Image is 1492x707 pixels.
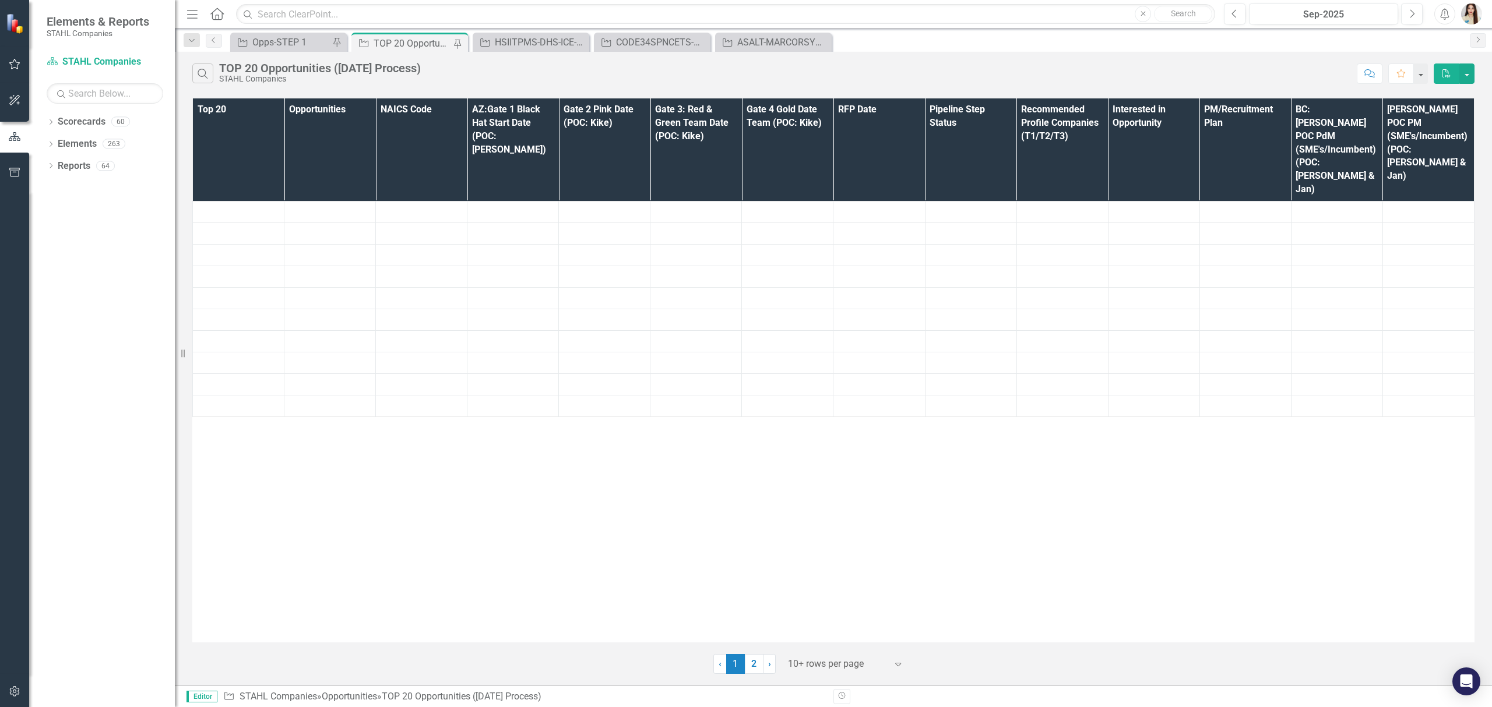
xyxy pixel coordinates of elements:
span: ‹ [719,658,722,669]
input: Search Below... [47,83,163,104]
div: TOP 20 Opportunities ([DATE] Process) [374,36,451,51]
a: STAHL Companies [240,691,317,702]
span: Search [1171,9,1196,18]
a: 2 [745,654,763,674]
span: Elements & Reports [47,15,149,29]
div: ASALT-MARCORSYSCOM-SEAPORT-254866 (ADVANCED SMALL ARMS LETHALITY TRAINER ASALT TRAINING SERVICES ... [737,35,829,50]
a: Opportunities [322,691,377,702]
a: Scorecards [58,115,105,129]
a: Opps-STEP 1 [233,35,329,50]
a: STAHL Companies [47,55,163,69]
a: CODE34SPNCETS-NAVSEA-245700: CODE 34 SERVICES PROCUREMENT NUWCDIVNPT COMMUNICATIONS ENGINEERING T... [597,35,708,50]
div: CODE34SPNCETS-NAVSEA-245700: CODE 34 SERVICES PROCUREMENT NUWCDIVNPT COMMUNICATIONS ENGINEERING T... [616,35,708,50]
div: Open Intercom Messenger [1452,667,1480,695]
small: STAHL Companies [47,29,149,38]
div: Opps-STEP 1 [252,35,329,50]
div: HSIITPMS-DHS-ICE-225536 (HOMELAND SECURITY INVESTIGATIONS INFORMATION TECHNOLOGY PROGRAM MANAGEME... [495,35,586,50]
input: Search ClearPoint... [236,4,1215,24]
span: 1 [726,654,745,674]
div: 263 [103,139,125,149]
div: » » [223,690,825,704]
button: Sep-2025 [1249,3,1398,24]
a: ASALT-MARCORSYSCOM-SEAPORT-254866 (ADVANCED SMALL ARMS LETHALITY TRAINER ASALT TRAINING SERVICES ... [718,35,829,50]
div: 64 [96,161,115,171]
span: Editor [186,691,217,702]
div: TOP 20 Opportunities ([DATE] Process) [382,691,541,702]
div: 60 [111,117,130,127]
img: ClearPoint Strategy [6,13,26,34]
a: HSIITPMS-DHS-ICE-225536 (HOMELAND SECURITY INVESTIGATIONS INFORMATION TECHNOLOGY PROGRAM MANAGEME... [476,35,586,50]
span: › [768,658,771,669]
button: Search [1154,6,1212,22]
img: Janieva Castro [1461,3,1482,24]
div: Sep-2025 [1253,8,1394,22]
div: STAHL Companies [219,75,421,83]
a: Elements [58,137,97,151]
div: TOP 20 Opportunities ([DATE] Process) [219,62,421,75]
a: Reports [58,160,90,173]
